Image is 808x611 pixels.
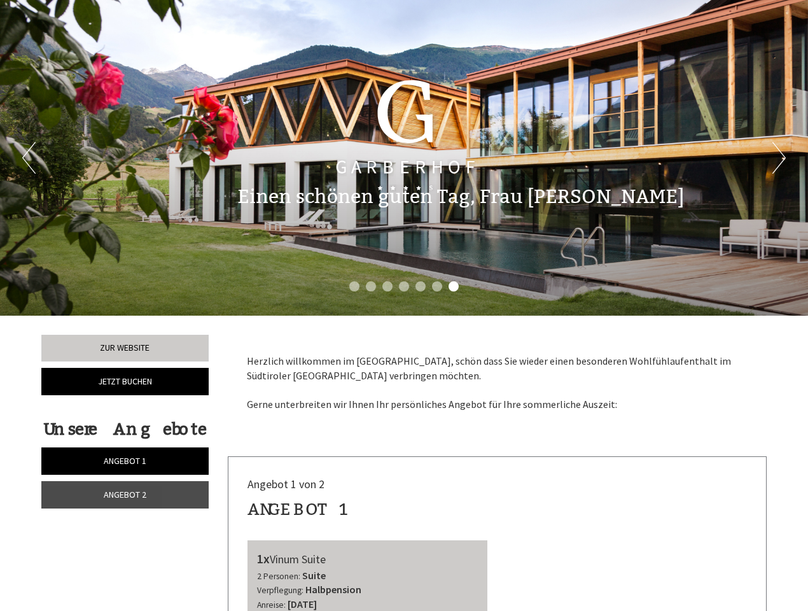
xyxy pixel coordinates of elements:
a: Zur Website [41,335,209,362]
div: Vinum Suite [257,550,478,568]
h1: Einen schönen guten Tag, Frau [PERSON_NAME] [237,186,684,207]
p: Herzlich willkommen im [GEOGRAPHIC_DATA], schön dass Sie wieder einen besonderen Wohlfühlaufentha... [247,354,748,412]
span: Angebot 2 [104,489,146,500]
div: Unsere Angebote [41,418,209,441]
small: 2 Personen: [257,571,300,582]
span: Angebot 1 von 2 [247,477,324,491]
b: [DATE] [288,598,317,610]
button: Next [772,142,786,174]
span: Angebot 1 [104,455,146,467]
small: Verpflegung: [257,585,303,596]
div: Angebot 1 [247,498,350,521]
button: Previous [22,142,36,174]
b: Suite [302,569,326,582]
b: 1x [257,551,270,566]
small: Anreise: [257,600,286,610]
a: Jetzt buchen [41,368,209,395]
b: Halbpension [305,583,361,596]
